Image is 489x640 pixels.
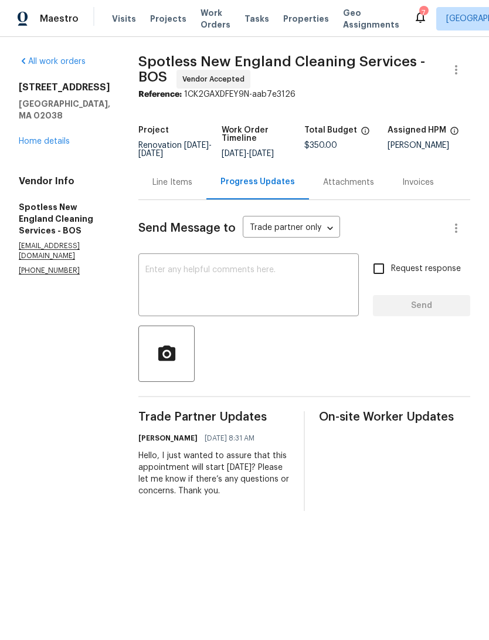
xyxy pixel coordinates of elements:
div: 7 [419,7,427,19]
h5: Work Order Timeline [222,126,305,143]
span: [DATE] [184,141,209,150]
h5: Total Budget [304,126,357,134]
span: The total cost of line items that have been proposed by Opendoor. This sum includes line items th... [361,126,370,141]
span: Work Orders [201,7,230,31]
b: Reference: [138,90,182,99]
span: Request response [391,263,461,275]
span: [DATE] [222,150,246,158]
span: On-site Worker Updates [319,411,470,423]
span: Geo Assignments [343,7,399,31]
h5: Project [138,126,169,134]
h4: Vendor Info [19,175,110,187]
div: Trade partner only [243,219,340,238]
span: $350.00 [304,141,337,150]
span: Send Message to [138,222,236,234]
span: [DATE] 8:31 AM [205,432,254,444]
span: Maestro [40,13,79,25]
span: Vendor Accepted [182,73,249,85]
div: Hello, I just wanted to assure that this appointment will start [DATE]? Please let me know if the... [138,450,290,497]
h5: [GEOGRAPHIC_DATA], MA 02038 [19,98,110,121]
span: [DATE] [138,150,163,158]
span: Tasks [244,15,269,23]
h2: [STREET_ADDRESS] [19,82,110,93]
span: Projects [150,13,186,25]
span: The hpm assigned to this work order. [450,126,459,141]
span: Visits [112,13,136,25]
a: All work orders [19,57,86,66]
div: [PERSON_NAME] [388,141,471,150]
span: Trade Partner Updates [138,411,290,423]
span: - [222,150,274,158]
div: 1CK2GAXDFEY9N-aab7e3126 [138,89,470,100]
h6: [PERSON_NAME] [138,432,198,444]
div: Progress Updates [220,176,295,188]
div: Attachments [323,177,374,188]
h5: Assigned HPM [388,126,446,134]
span: Properties [283,13,329,25]
span: - [138,141,212,158]
div: Line Items [152,177,192,188]
span: [DATE] [249,150,274,158]
a: Home details [19,137,70,145]
span: Renovation [138,141,212,158]
span: Spotless New England Cleaning Services - BOS [138,55,425,84]
h5: Spotless New England Cleaning Services - BOS [19,201,110,236]
div: Invoices [402,177,434,188]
